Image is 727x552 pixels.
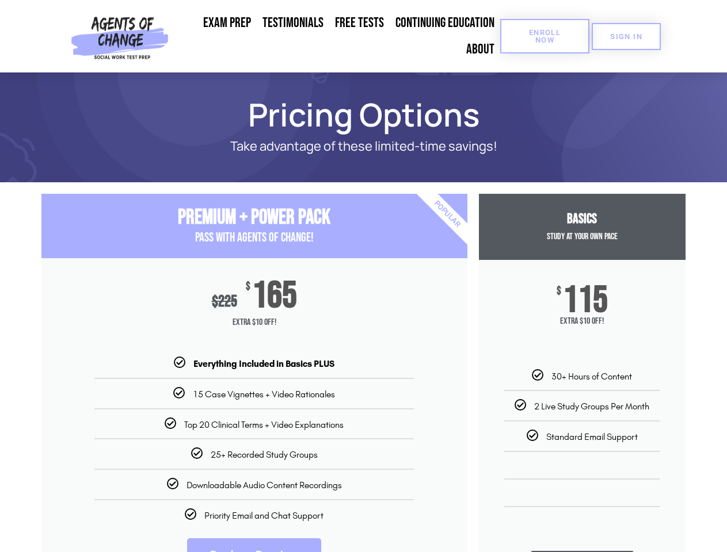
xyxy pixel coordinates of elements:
span: Study at your Own Pace [547,231,618,242]
a: Exam Prep [197,10,257,36]
span: Priority Email and Chat Support [204,510,323,521]
span: $ [212,292,218,311]
a: Testimonials [257,10,329,36]
span: $ [557,286,561,297]
span: 15 Case Vignettes + Video Rationales [193,389,335,400]
a: Enroll Now [500,19,589,53]
h3: Basics [479,211,686,228]
span: Extra $10 Off! [41,311,467,334]
span: Standard Email Support [546,431,638,442]
span: 165 [252,281,297,311]
div: Popular [380,148,513,281]
span: 115 [563,286,608,316]
p: Take advantage of these limited-time savings! [82,139,646,154]
a: About [460,36,500,63]
a: Free Tests [329,10,390,36]
span: SIGN IN [610,33,642,40]
span: 30+ Hours of Content [551,371,632,382]
span: 2 Live Study Groups Per Month [534,401,649,412]
nav: Menu [173,10,500,63]
a: Continuing Education [390,10,500,36]
div: 225 [212,292,237,311]
span: $ [246,281,250,293]
span: Enroll Now [519,29,571,44]
a: SIGN IN [592,23,661,50]
span: 25+ Recorded Study Groups [211,449,318,460]
span: Extra $10 Off! [493,316,671,327]
span: Top 20 Clinical Terms + Video Explanations [184,419,344,430]
h3: Premium + Power Pack [41,205,467,230]
span: Downloadable Audio Content Recordings [186,480,342,490]
b: Everything Included in Basics PLUS [193,358,334,369]
span: PASS with AGENTS OF CHANGE! [195,230,314,246]
h1: Pricing Options [36,101,692,128]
